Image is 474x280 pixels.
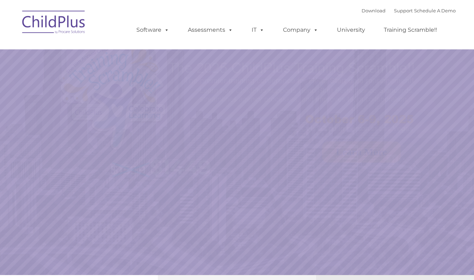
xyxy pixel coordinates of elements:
[377,23,444,37] a: Training Scramble!!
[414,8,456,13] a: Schedule A Demo
[362,8,456,13] font: |
[322,141,401,163] a: Learn More
[330,23,372,37] a: University
[19,6,89,41] img: ChildPlus by Procare Solutions
[394,8,413,13] a: Support
[362,8,386,13] a: Download
[181,23,240,37] a: Assessments
[129,23,176,37] a: Software
[276,23,325,37] a: Company
[245,23,271,37] a: IT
